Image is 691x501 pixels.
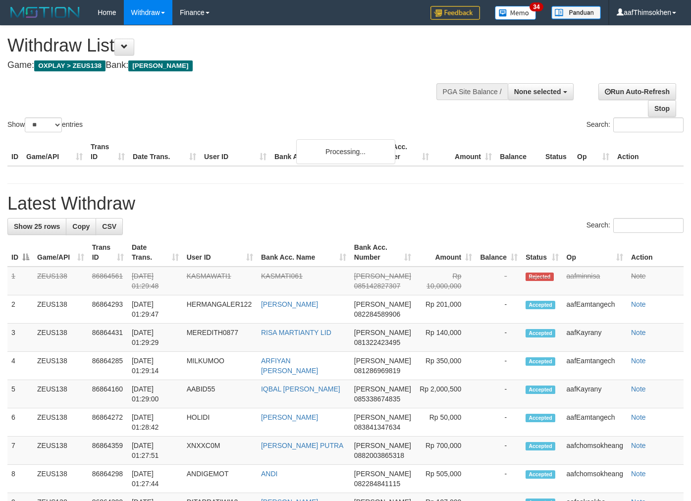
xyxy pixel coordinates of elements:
[354,395,400,403] span: Copy 085338674835 to clipboard
[563,324,627,352] td: aafKayrany
[88,352,128,380] td: 86864285
[128,295,183,324] td: [DATE] 01:29:47
[7,465,33,493] td: 8
[88,380,128,408] td: 86864160
[522,238,562,267] th: Status: activate to sort column ascending
[33,408,88,437] td: ZEUS138
[183,380,257,408] td: AABID55
[496,138,541,166] th: Balance
[563,238,627,267] th: Op: activate to sort column ascending
[563,352,627,380] td: aafEamtangech
[526,386,555,394] span: Accepted
[183,324,257,352] td: MEREDITH0877
[354,470,411,478] span: [PERSON_NAME]
[33,380,88,408] td: ZEUS138
[415,380,476,408] td: Rp 2,000,500
[354,385,411,393] span: [PERSON_NAME]
[183,465,257,493] td: ANDIGEMOT
[33,437,88,465] td: ZEUS138
[563,437,627,465] td: aafchomsokheang
[613,138,684,166] th: Action
[261,413,318,421] a: [PERSON_NAME]
[128,465,183,493] td: [DATE] 01:27:44
[128,267,183,295] td: [DATE] 01:29:48
[563,408,627,437] td: aafEamtangech
[14,223,60,230] span: Show 25 rows
[526,442,555,450] span: Accepted
[128,60,192,71] span: [PERSON_NAME]
[354,272,411,280] span: [PERSON_NAME]
[563,465,627,493] td: aafchomsokheang
[415,465,476,493] td: Rp 505,000
[631,413,646,421] a: Note
[415,238,476,267] th: Amount: activate to sort column ascending
[631,357,646,365] a: Note
[128,352,183,380] td: [DATE] 01:29:14
[270,138,370,166] th: Bank Acc. Name
[128,324,183,352] td: [DATE] 01:29:29
[129,138,200,166] th: Date Trans.
[33,352,88,380] td: ZEUS138
[7,60,451,70] h4: Game: Bank:
[72,223,90,230] span: Copy
[88,238,128,267] th: Trans ID: activate to sort column ascending
[66,218,96,235] a: Copy
[7,238,33,267] th: ID: activate to sort column descending
[183,437,257,465] td: XNXXC0M
[7,138,22,166] th: ID
[476,465,522,493] td: -
[631,442,646,449] a: Note
[354,329,411,336] span: [PERSON_NAME]
[96,218,123,235] a: CSV
[354,480,400,488] span: Copy 082284841115 to clipboard
[476,267,522,295] td: -
[586,117,684,132] label: Search:
[613,117,684,132] input: Search:
[102,223,116,230] span: CSV
[627,238,684,267] th: Action
[433,138,496,166] th: Amount
[648,100,676,117] a: Stop
[88,324,128,352] td: 86864431
[34,60,106,71] span: OXPLAY > ZEUS138
[33,238,88,267] th: Game/API: activate to sort column ascending
[476,295,522,324] td: -
[514,88,561,96] span: None selected
[7,36,451,56] h1: Withdraw List
[415,324,476,352] td: Rp 140,000
[88,437,128,465] td: 86864359
[415,267,476,295] td: Rp 10,000,000
[128,380,183,408] td: [DATE] 01:29:00
[296,139,395,164] div: Processing...
[183,267,257,295] td: KASMAWATI1
[551,6,601,19] img: panduan.png
[354,357,411,365] span: [PERSON_NAME]
[33,465,88,493] td: ZEUS138
[370,138,433,166] th: Bank Acc. Number
[526,470,555,479] span: Accepted
[25,117,62,132] select: Showentries
[613,218,684,233] input: Search:
[476,238,522,267] th: Balance: activate to sort column ascending
[200,138,270,166] th: User ID
[33,267,88,295] td: ZEUS138
[261,300,318,308] a: [PERSON_NAME]
[436,83,508,100] div: PGA Site Balance /
[183,352,257,380] td: MILKUMOO
[261,442,343,449] a: [PERSON_NAME] PUTRA
[631,385,646,393] a: Note
[354,300,411,308] span: [PERSON_NAME]
[261,385,340,393] a: IQBAL [PERSON_NAME]
[415,295,476,324] td: Rp 201,000
[415,408,476,437] td: Rp 50,000
[7,380,33,408] td: 5
[183,238,257,267] th: User ID: activate to sort column ascending
[261,272,303,280] a: KASMATI061
[526,414,555,422] span: Accepted
[526,357,555,366] span: Accepted
[7,437,33,465] td: 7
[7,352,33,380] td: 4
[563,267,627,295] td: aafminnisa
[354,423,400,431] span: Copy 083841347634 to clipboard
[526,329,555,337] span: Accepted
